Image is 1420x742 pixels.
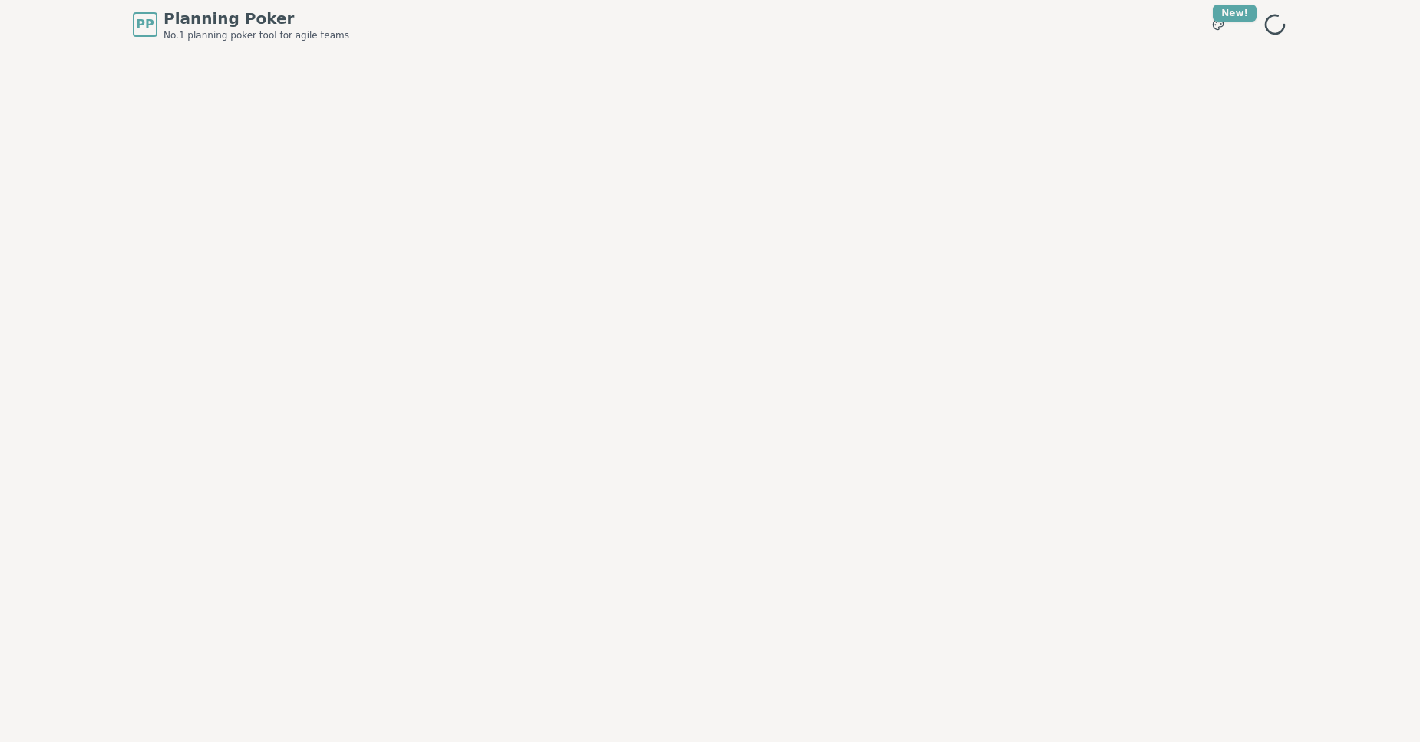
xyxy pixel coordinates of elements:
[1213,5,1257,22] div: New!
[136,15,154,34] span: PP
[1204,11,1232,38] button: New!
[133,8,349,41] a: PPPlanning PokerNo.1 planning poker tool for agile teams
[163,29,349,41] span: No.1 planning poker tool for agile teams
[163,8,349,29] span: Planning Poker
